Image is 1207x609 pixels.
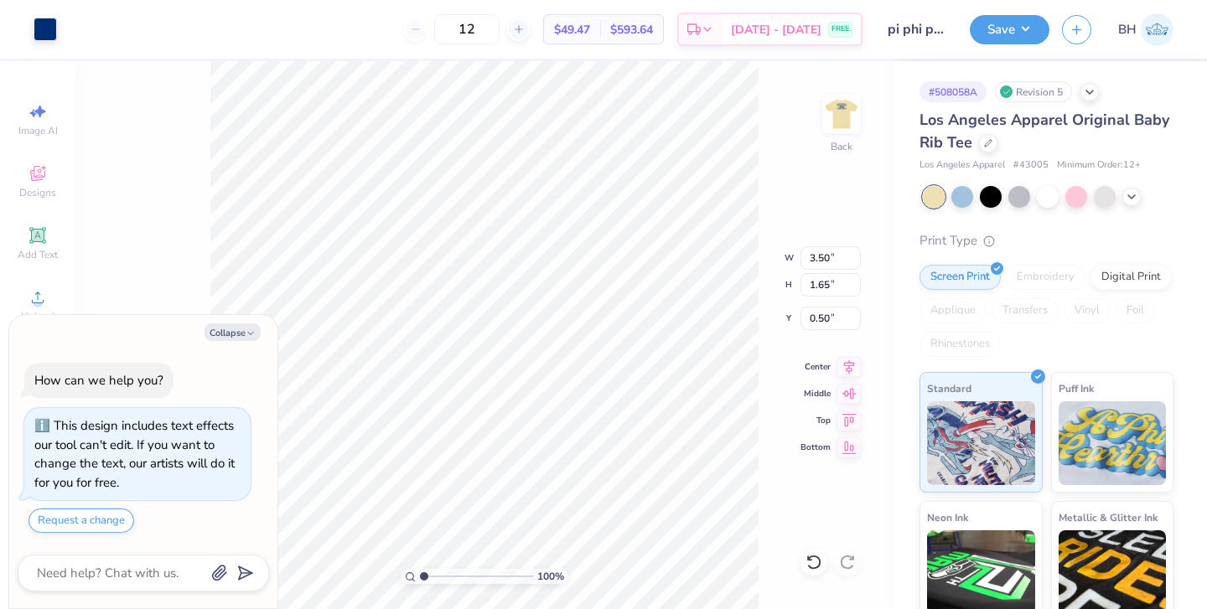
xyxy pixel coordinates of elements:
[1064,298,1111,323] div: Vinyl
[434,14,500,44] input: – –
[1118,20,1137,39] span: BH
[28,508,134,533] button: Request a change
[554,21,590,39] span: $49.47
[919,332,1001,357] div: Rhinestones
[831,23,849,35] span: FREE
[919,231,1173,250] div: Print Type
[1013,158,1049,173] span: # 43005
[21,310,54,323] span: Upload
[1059,379,1094,397] span: Puff Ink
[18,124,58,137] span: Image AI
[34,372,163,389] div: How can we help you?
[18,248,58,261] span: Add Text
[1118,13,1173,46] a: BH
[927,379,971,397] span: Standard
[800,415,831,426] span: Top
[919,158,1005,173] span: Los Angeles Apparel
[919,81,987,102] div: # 508058A
[970,15,1049,44] button: Save
[919,265,1001,290] div: Screen Print
[1006,265,1085,290] div: Embroidery
[875,13,957,46] input: Untitled Design
[731,21,821,39] span: [DATE] - [DATE]
[919,110,1169,152] span: Los Angeles Apparel Original Baby Rib Tee
[800,388,831,400] span: Middle
[34,417,235,491] div: This design includes text effects our tool can't edit. If you want to change the text, our artist...
[1090,265,1172,290] div: Digital Print
[919,298,987,323] div: Applique
[800,441,831,453] span: Bottom
[800,361,831,373] span: Center
[610,21,653,39] span: $593.64
[1059,508,1158,526] span: Metallic & Glitter Ink
[927,508,968,526] span: Neon Ink
[1141,13,1173,46] img: Bella Hammerle
[831,139,852,154] div: Back
[992,298,1059,323] div: Transfers
[19,186,56,199] span: Designs
[995,81,1072,102] div: Revision 5
[205,323,261,341] button: Collapse
[1116,298,1155,323] div: Foil
[1059,401,1167,485] img: Puff Ink
[537,569,564,584] span: 100 %
[1057,158,1141,173] span: Minimum Order: 12 +
[927,401,1035,485] img: Standard
[825,97,858,131] img: Back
